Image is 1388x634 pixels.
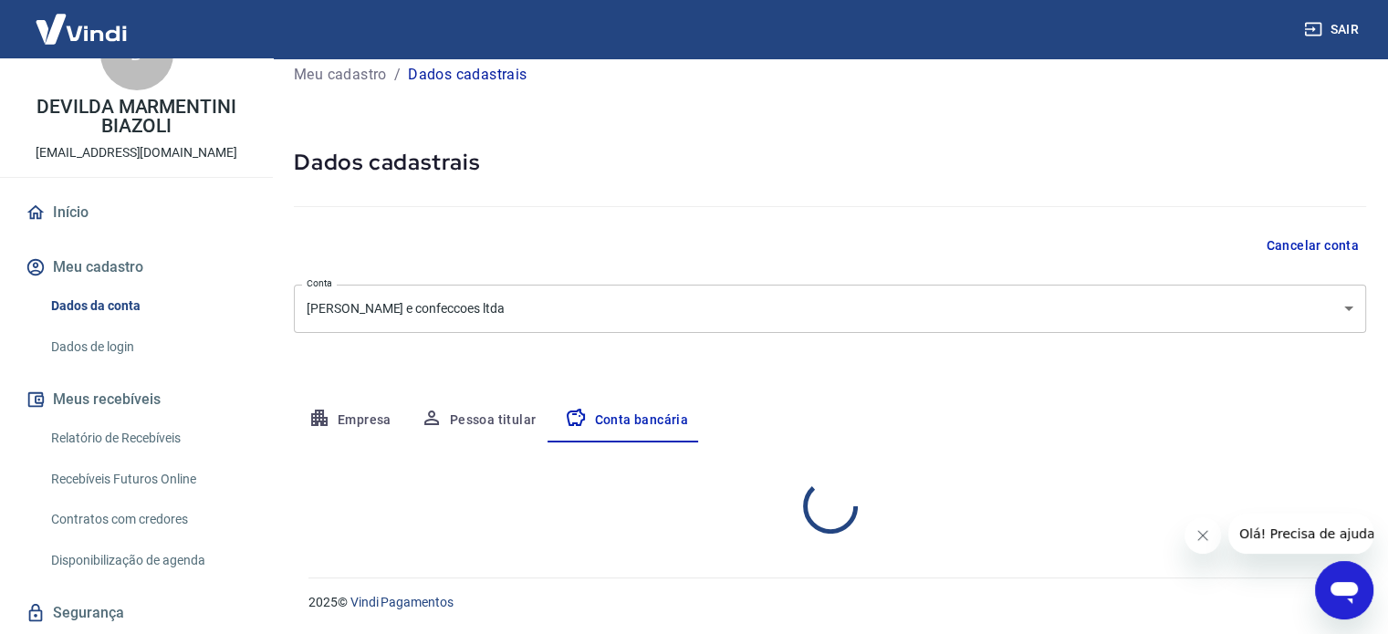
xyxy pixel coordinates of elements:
[408,64,527,86] p: Dados cadastrais
[394,64,401,86] p: /
[1258,229,1366,263] button: Cancelar conta
[44,328,251,366] a: Dados de login
[294,285,1366,333] div: [PERSON_NAME] e confeccoes ltda
[22,379,251,420] button: Meus recebíveis
[22,247,251,287] button: Meu cadastro
[1228,514,1373,554] iframe: Mensagem da empresa
[44,542,251,579] a: Disponibilização de agenda
[294,64,387,86] a: Meu cadastro
[22,593,251,633] a: Segurança
[406,399,551,442] button: Pessoa titular
[36,143,237,162] p: [EMAIL_ADDRESS][DOMAIN_NAME]
[1315,561,1373,619] iframe: Botão para abrir a janela de mensagens
[294,148,1366,177] h5: Dados cadastrais
[1300,13,1366,47] button: Sair
[22,192,251,233] a: Início
[294,399,406,442] button: Empresa
[22,1,141,57] img: Vindi
[307,276,332,290] label: Conta
[350,595,454,609] a: Vindi Pagamentos
[15,98,258,136] p: DEVILDA MARMENTINI BIAZOLI
[1184,517,1221,554] iframe: Fechar mensagem
[308,593,1344,612] p: 2025 ©
[44,420,251,457] a: Relatório de Recebíveis
[11,13,153,27] span: Olá! Precisa de ajuda?
[44,461,251,498] a: Recebíveis Futuros Online
[550,399,703,442] button: Conta bancária
[44,287,251,325] a: Dados da conta
[44,501,251,538] a: Contratos com credores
